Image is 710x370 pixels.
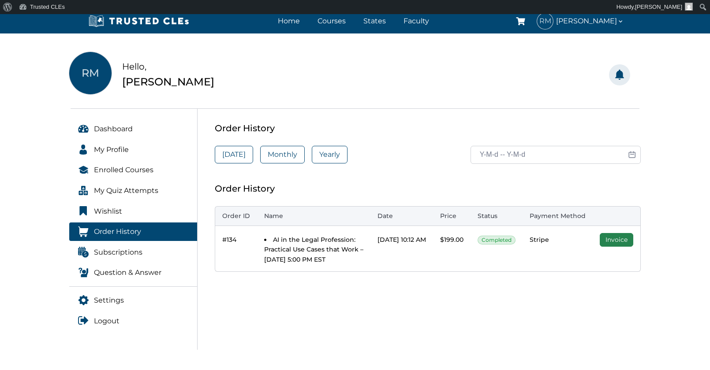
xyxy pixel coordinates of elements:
[69,243,198,262] a: Subscriptions
[478,236,516,244] span: Completed
[69,161,198,179] a: Enrolled Courses
[537,13,553,29] span: RM
[260,146,305,163] a: Monthly
[94,144,129,155] span: My Profile
[69,141,198,159] a: My Profile
[69,202,198,221] a: Wishlist
[215,146,253,163] a: [DATE]
[69,312,198,330] a: Logout
[215,121,641,135] div: Order History
[94,295,124,306] span: Settings
[69,263,198,282] a: Question & Answer
[94,164,153,176] span: Enrolled Courses
[556,15,624,27] span: [PERSON_NAME]
[94,123,133,135] span: Dashboard
[215,206,257,226] th: Order ID
[69,291,198,310] a: Settings
[264,235,363,264] li: AI in the Legal Profession: Practical Use Cases that Work – [DATE] 5:00 PM EST
[215,181,641,196] div: Order History
[257,206,370,226] th: Name
[222,235,250,244] div: #134
[122,59,214,74] div: Hello,
[433,206,471,226] th: Price
[377,235,426,244] div: [DATE] 10:12 AM
[86,15,191,28] img: Trusted CLEs
[635,4,682,10] span: [PERSON_NAME]
[94,247,142,258] span: Subscriptions
[370,206,433,226] th: Date
[94,185,158,196] span: My Quiz Attempts
[600,233,633,247] a: Invoice
[94,206,122,217] span: Wishlist
[440,235,463,244] div: $199.00
[523,206,593,226] th: Payment Method
[69,120,198,138] a: Dashboard
[276,15,302,27] a: Home
[94,267,161,278] span: Question & Answer
[315,15,348,27] a: Courses
[401,15,431,27] a: Faculty
[94,226,141,237] span: Order History
[69,181,198,200] a: My Quiz Attempts
[471,206,523,226] th: Status
[69,222,198,241] a: Order History
[94,315,120,327] span: Logout
[361,15,388,27] a: States
[312,146,348,163] a: Yearly
[69,52,112,94] span: RM
[122,74,214,90] div: [PERSON_NAME]
[530,235,586,244] div: Stripe
[471,146,641,163] input: Y-M-d -- Y-M-d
